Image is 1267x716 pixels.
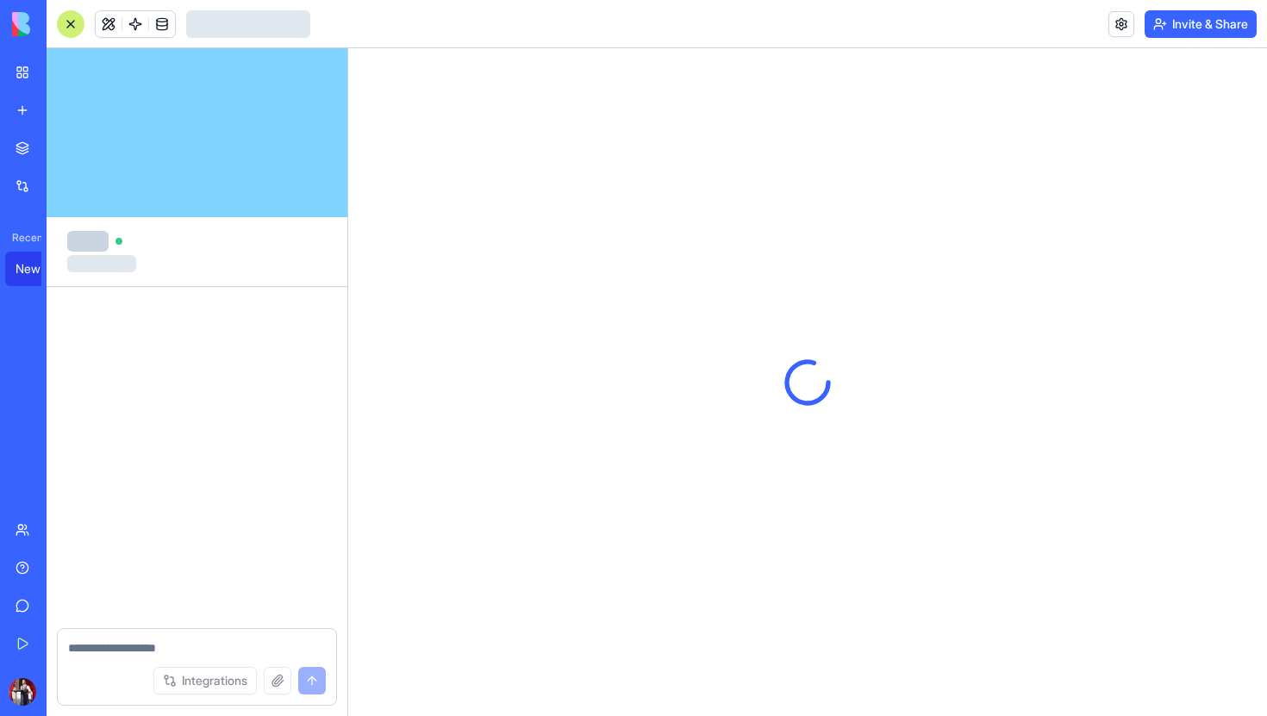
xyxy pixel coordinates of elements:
button: Invite & Share [1145,10,1257,38]
a: New App [5,252,74,286]
img: logo [12,12,119,36]
span: Recent [5,231,41,245]
img: ACg8ocIZ3DZ-uZaPlLsWYs2TTuTV35I9g_Z6wxwqRPrvAM2RMrNnqvFf=s96-c [9,678,36,706]
div: New App [16,260,64,277]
